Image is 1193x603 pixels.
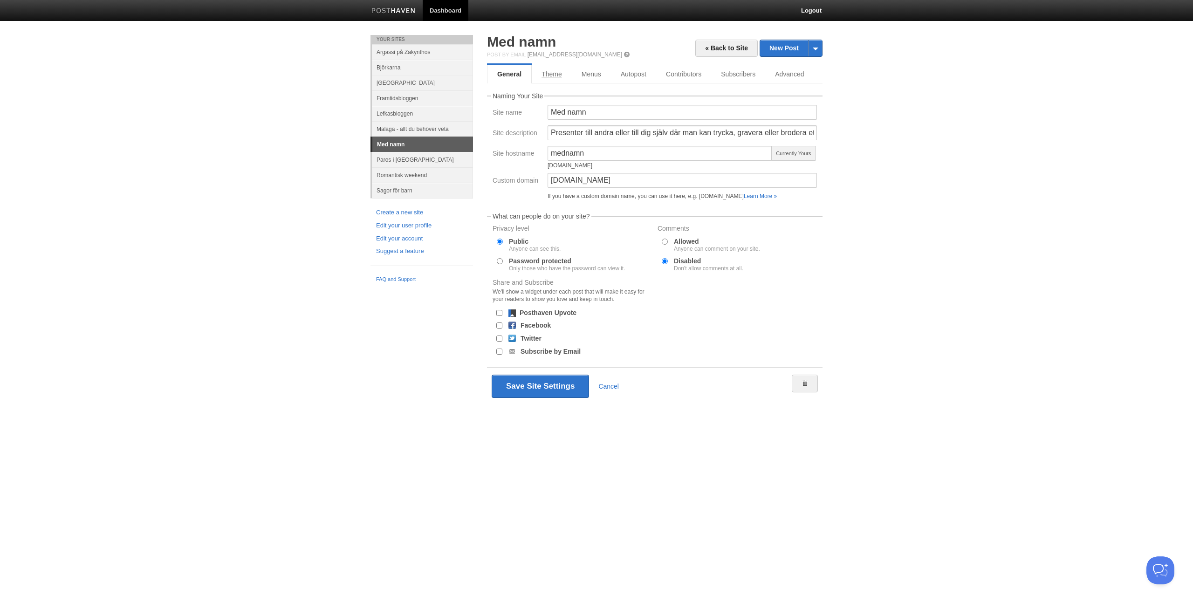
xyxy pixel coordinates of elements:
[509,238,561,252] label: Public
[376,234,467,244] a: Edit your account
[372,152,473,167] a: Paros i [GEOGRAPHIC_DATA]
[372,106,473,121] a: Lefkasbloggen
[487,65,532,83] a: General
[376,275,467,284] a: FAQ and Support
[372,183,473,198] a: Sagor för barn
[711,65,765,83] a: Subscribers
[548,163,772,168] div: [DOMAIN_NAME]
[674,266,743,271] div: Don't allow comments at all.
[509,258,625,271] label: Password protected
[372,167,473,183] a: Romantisk weekend
[744,193,777,199] a: Learn More »
[493,279,652,305] label: Share and Subscribe
[487,52,526,57] span: Post by Email
[370,35,473,44] li: Your Sites
[532,65,572,83] a: Theme
[509,266,625,271] div: Only those who have the password can view it.
[493,150,542,159] label: Site hostname
[521,322,551,329] label: Facebook
[771,146,816,161] span: Currently Yours
[598,383,619,390] a: Cancel
[674,238,760,252] label: Allowed
[376,208,467,218] a: Create a new site
[372,121,473,137] a: Malaga - allt du behöver veta
[376,221,467,231] a: Edit your user profile
[572,65,611,83] a: Menus
[492,375,589,398] button: Save Site Settings
[493,109,542,118] label: Site name
[493,130,542,138] label: Site description
[521,335,542,342] label: Twitter
[695,40,758,57] a: « Back to Site
[508,335,516,342] img: twitter.png
[674,246,760,252] div: Anyone can comment on your site.
[760,40,822,56] a: New Post
[520,309,576,316] label: Posthaven Upvote
[509,246,561,252] div: Anyone can see this.
[674,258,743,271] label: Disabled
[658,225,817,234] label: Comments
[611,65,656,83] a: Autopost
[548,193,817,199] div: If you have a custom domain name, you can use it here, e.g. [DOMAIN_NAME]
[493,177,542,186] label: Custom domain
[487,34,556,49] a: Med namn
[372,90,473,106] a: Framtidsbloggen
[491,213,591,219] legend: What can people do on your site?
[372,137,473,152] a: Med namn
[372,75,473,90] a: [GEOGRAPHIC_DATA]
[521,348,581,355] label: Subscribe by Email
[372,60,473,75] a: Björkarna
[372,44,473,60] a: Argassi på Zakynthos
[765,65,814,83] a: Advanced
[1146,556,1174,584] iframe: Help Scout Beacon - Open
[656,65,711,83] a: Contributors
[493,225,652,234] label: Privacy level
[508,322,516,329] img: facebook.png
[493,288,652,303] div: We'll show a widget under each post that will make it easy for your readers to show you love and ...
[491,93,544,99] legend: Naming Your Site
[371,8,416,15] img: Posthaven-bar
[376,247,467,256] a: Suggest a feature
[528,51,622,58] a: [EMAIL_ADDRESS][DOMAIN_NAME]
